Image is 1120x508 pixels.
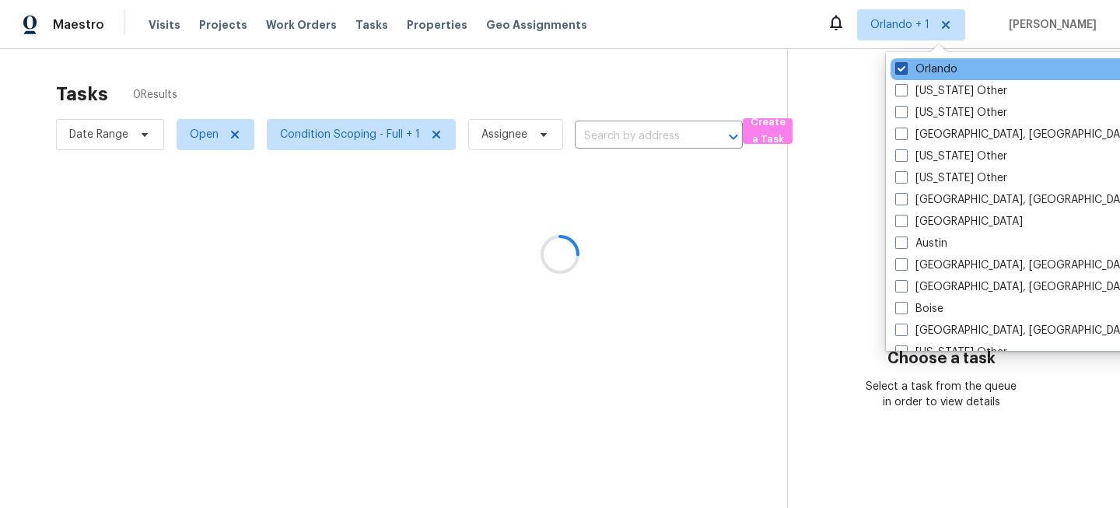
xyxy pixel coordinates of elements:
label: [GEOGRAPHIC_DATA] [895,214,1023,229]
label: [US_STATE] Other [895,170,1007,186]
label: [US_STATE] Other [895,105,1007,121]
label: Orlando [895,61,957,77]
label: [US_STATE] Other [895,149,1007,164]
label: Boise [895,301,943,317]
label: Austin [895,236,947,251]
label: [US_STATE] Other [895,83,1007,99]
label: [US_STATE] Other [895,345,1007,360]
